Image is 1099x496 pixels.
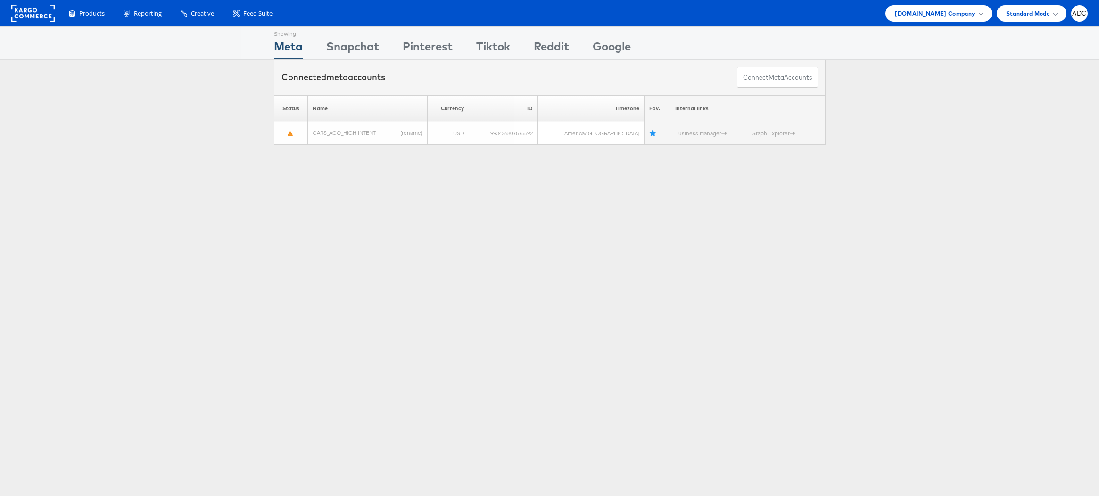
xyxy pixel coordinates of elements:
th: Timezone [538,95,645,122]
a: CARS_ACQ_HIGH INTENT [313,129,376,136]
span: [DOMAIN_NAME] Company [895,8,975,18]
span: Products [79,9,105,18]
span: meta [326,72,348,83]
div: Pinterest [403,38,453,59]
th: Name [308,95,428,122]
div: Showing [274,27,303,38]
div: Tiktok [476,38,510,59]
div: Meta [274,38,303,59]
span: Feed Suite [243,9,273,18]
span: Reporting [134,9,162,18]
span: Creative [191,9,214,18]
th: Status [274,95,308,122]
th: Currency [427,95,469,122]
div: Google [593,38,631,59]
button: ConnectmetaAccounts [737,67,818,88]
span: ADC [1072,10,1086,17]
td: USD [427,122,469,145]
a: Business Manager [675,130,727,137]
a: Graph Explorer [752,130,795,137]
a: (rename) [400,129,422,137]
div: Reddit [534,38,569,59]
td: 1993426807575592 [469,122,538,145]
span: Standard Mode [1006,8,1050,18]
div: Connected accounts [281,71,385,83]
div: Snapchat [326,38,379,59]
td: America/[GEOGRAPHIC_DATA] [538,122,645,145]
th: ID [469,95,538,122]
span: meta [768,73,784,82]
